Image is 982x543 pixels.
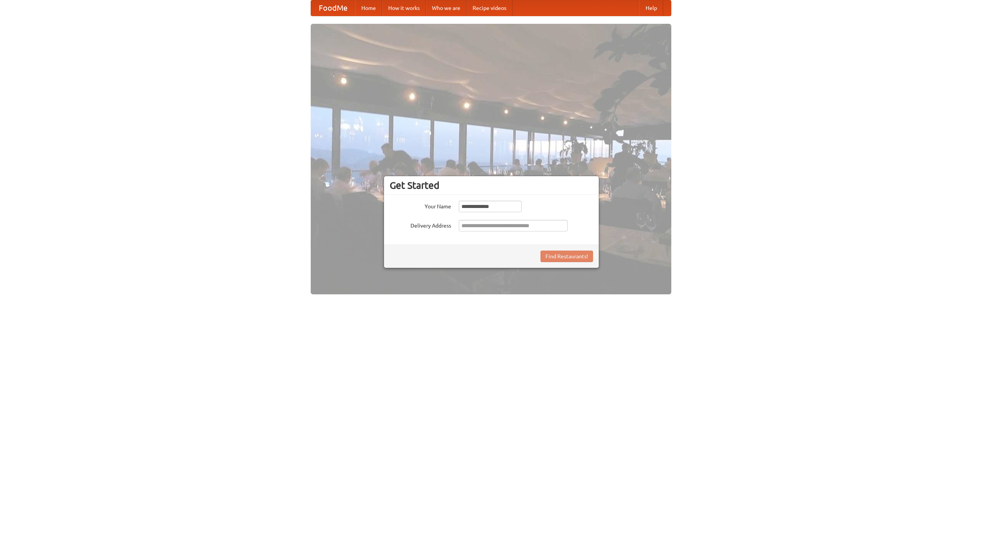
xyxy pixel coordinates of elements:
label: Your Name [390,201,451,210]
a: Who we are [426,0,466,16]
label: Delivery Address [390,220,451,229]
a: How it works [382,0,426,16]
a: FoodMe [311,0,355,16]
a: Recipe videos [466,0,512,16]
button: Find Restaurants! [540,251,593,262]
h3: Get Started [390,180,593,191]
a: Help [639,0,663,16]
a: Home [355,0,382,16]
